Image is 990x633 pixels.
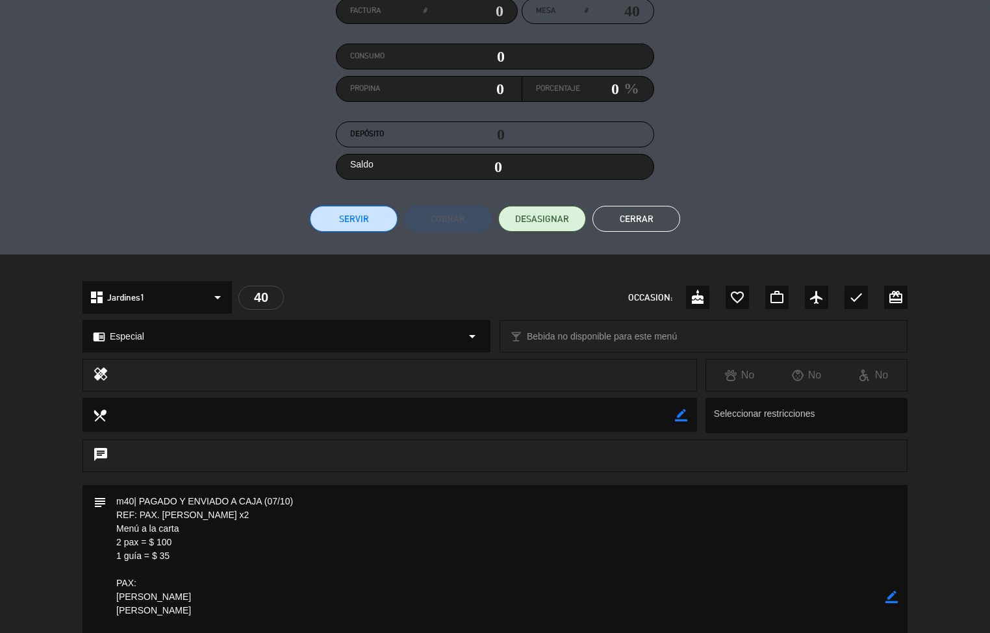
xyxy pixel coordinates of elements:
input: 0 [427,47,505,66]
label: Depósito [350,128,427,141]
i: favorite_border [730,290,745,305]
button: Servir [310,206,398,232]
span: DESASIGNAR [515,212,569,226]
span: OCCASION: [628,290,672,305]
i: cake [690,290,705,305]
i: border_color [885,591,898,603]
i: border_color [675,409,687,421]
i: local_bar [510,330,522,343]
div: 40 [238,286,284,310]
label: Consumo [350,50,427,63]
input: 0 [580,79,619,99]
button: Cerrar [592,206,680,232]
i: local_dining [92,408,107,422]
i: chrome_reader_mode [93,330,105,343]
i: chat [93,447,108,465]
i: airplanemode_active [809,290,824,305]
i: arrow_drop_down [210,290,225,305]
em: # [584,5,588,18]
i: card_giftcard [888,290,904,305]
i: arrow_drop_down [464,329,480,344]
input: number [588,1,640,21]
label: Propina [350,82,427,95]
span: Jardines1 [107,290,145,305]
div: No [706,367,773,384]
label: Saldo [350,157,374,172]
button: Cobrar [404,206,492,232]
label: Factura [350,5,427,18]
span: Especial [110,329,144,344]
span: Bebida no disponible para este menú [527,329,677,344]
button: DESASIGNAR [498,206,586,232]
em: # [423,5,427,18]
span: Mesa [536,5,555,18]
i: subject [92,495,107,509]
div: No [773,367,840,384]
label: Porcentaje [536,82,580,95]
i: healing [93,366,108,384]
input: 0 [427,79,505,99]
i: dashboard [89,290,105,305]
input: 0 [427,1,503,21]
div: No [840,367,907,384]
em: % [619,76,639,101]
i: work_outline [769,290,785,305]
i: check [848,290,864,305]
